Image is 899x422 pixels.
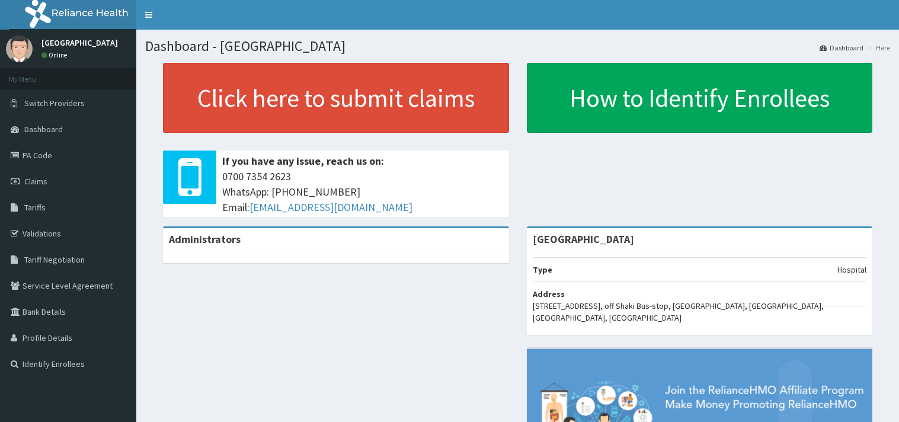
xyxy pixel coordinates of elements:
span: Claims [24,176,47,187]
b: If you have any issue, reach us on: [222,154,384,168]
a: [EMAIL_ADDRESS][DOMAIN_NAME] [249,200,412,214]
a: Online [41,51,70,59]
p: [GEOGRAPHIC_DATA] [41,39,118,47]
span: Switch Providers [24,98,85,108]
span: 0700 7354 2623 WhatsApp: [PHONE_NUMBER] Email: [222,169,503,215]
span: Tariff Negotiation [24,254,85,265]
a: How to Identify Enrollees [527,63,873,133]
span: Dashboard [24,124,63,135]
p: [STREET_ADDRESS], off Shaki Bus-stop, [GEOGRAPHIC_DATA], [GEOGRAPHIC_DATA], [GEOGRAPHIC_DATA], [G... [533,300,867,324]
a: Dashboard [820,43,863,53]
li: Here [865,43,890,53]
img: User Image [6,36,33,62]
span: Tariffs [24,202,46,213]
strong: [GEOGRAPHIC_DATA] [533,232,634,246]
h1: Dashboard - [GEOGRAPHIC_DATA] [145,39,890,54]
p: Hospital [837,264,866,276]
b: Administrators [169,232,241,246]
b: Address [533,289,565,299]
a: Click here to submit claims [163,63,509,133]
b: Type [533,264,552,275]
